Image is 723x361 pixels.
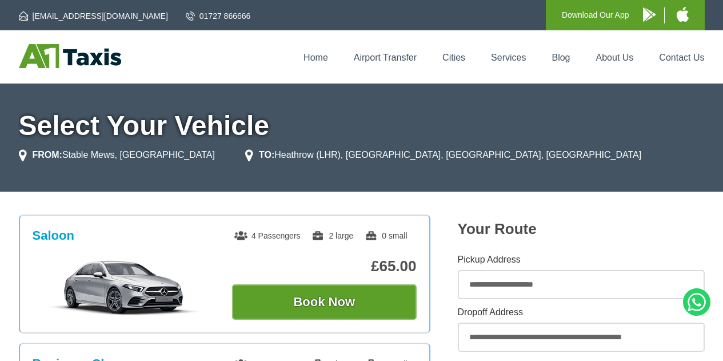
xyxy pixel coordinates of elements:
a: [EMAIL_ADDRESS][DOMAIN_NAME] [19,10,168,22]
p: £65.00 [232,257,417,275]
strong: FROM: [33,150,62,160]
img: A1 Taxis iPhone App [677,7,689,22]
button: Book Now [232,284,417,320]
a: Home [303,53,328,62]
p: Download Our App [562,8,629,22]
span: 4 Passengers [234,231,301,240]
a: Contact Us [659,53,704,62]
label: Pickup Address [458,255,705,264]
a: Blog [552,53,570,62]
li: Stable Mews, [GEOGRAPHIC_DATA] [19,148,215,162]
li: Heathrow (LHR), [GEOGRAPHIC_DATA], [GEOGRAPHIC_DATA], [GEOGRAPHIC_DATA] [245,148,641,162]
a: Airport Transfer [354,53,417,62]
span: 2 large [311,231,353,240]
label: Dropoff Address [458,308,705,317]
img: Saloon [38,259,210,316]
strong: TO: [259,150,274,160]
h3: Saloon [33,228,74,243]
a: Services [491,53,526,62]
span: 0 small [365,231,407,240]
h2: Your Route [458,220,705,238]
img: A1 Taxis St Albans LTD [19,44,121,68]
h1: Select Your Vehicle [19,112,705,140]
a: Cities [442,53,465,62]
a: 01727 866666 [186,10,251,22]
a: About Us [596,53,634,62]
img: A1 Taxis Android App [643,7,656,22]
